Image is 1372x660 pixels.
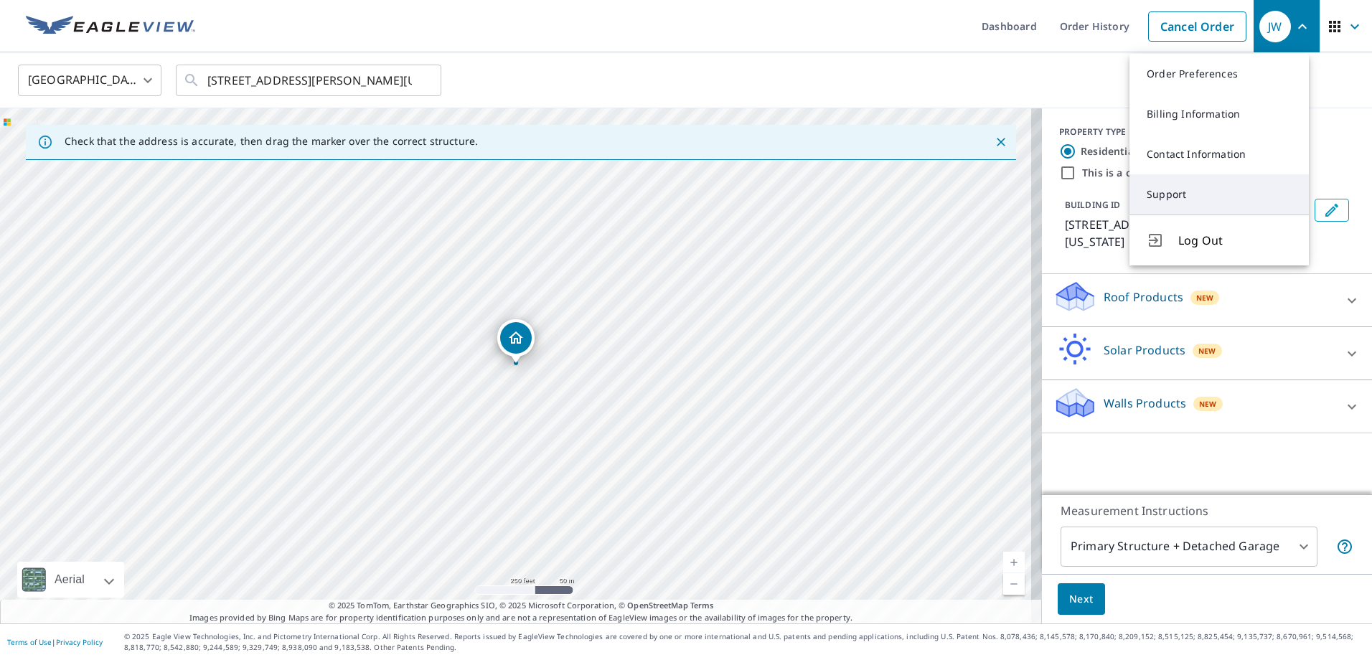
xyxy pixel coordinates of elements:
[56,637,103,647] a: Privacy Policy
[1061,502,1353,519] p: Measurement Instructions
[1104,395,1186,412] p: Walls Products
[1053,386,1361,427] div: Walls ProductsNew
[1069,590,1094,608] span: Next
[992,133,1010,151] button: Close
[1065,216,1309,250] p: [STREET_ADDRESS][PERSON_NAME][US_STATE]
[1315,199,1349,222] button: Edit building 1
[26,16,195,37] img: EV Logo
[1148,11,1246,42] a: Cancel Order
[1059,126,1355,138] div: PROPERTY TYPE
[1129,94,1309,134] a: Billing Information
[207,60,412,100] input: Search by address or latitude-longitude
[17,562,124,598] div: Aerial
[1065,199,1120,211] p: BUILDING ID
[1003,552,1025,573] a: Current Level 17, Zoom In
[1196,292,1214,303] span: New
[1129,134,1309,174] a: Contact Information
[1104,288,1183,306] p: Roof Products
[7,637,52,647] a: Terms of Use
[1198,345,1216,357] span: New
[690,600,714,610] a: Terms
[7,638,103,646] p: |
[1082,166,1168,180] label: This is a complex
[329,600,714,612] span: © 2025 TomTom, Earthstar Geographics SIO, © 2025 Microsoft Corporation, ©
[1104,341,1185,359] p: Solar Products
[1053,280,1361,321] div: Roof ProductsNew
[1336,538,1353,555] span: Your report will include the primary structure and a detached garage if one exists.
[1259,11,1291,42] div: JW
[497,319,535,364] div: Dropped pin, building 1, Residential property, 4084 Saint Andrews Ct Colorado Springs, CO 80909
[1178,232,1292,249] span: Log Out
[18,60,161,100] div: [GEOGRAPHIC_DATA]
[1003,573,1025,595] a: Current Level 17, Zoom Out
[124,631,1365,653] p: © 2025 Eagle View Technologies, Inc. and Pictometry International Corp. All Rights Reserved. Repo...
[1061,527,1317,567] div: Primary Structure + Detached Garage
[1058,583,1105,616] button: Next
[1199,398,1217,410] span: New
[1129,214,1309,265] button: Log Out
[1053,333,1361,374] div: Solar ProductsNew
[627,600,687,610] a: OpenStreetMap
[1129,174,1309,214] a: Support
[1129,54,1309,94] a: Order Preferences
[1081,144,1137,159] label: Residential
[50,562,89,598] div: Aerial
[65,135,478,148] p: Check that the address is accurate, then drag the marker over the correct structure.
